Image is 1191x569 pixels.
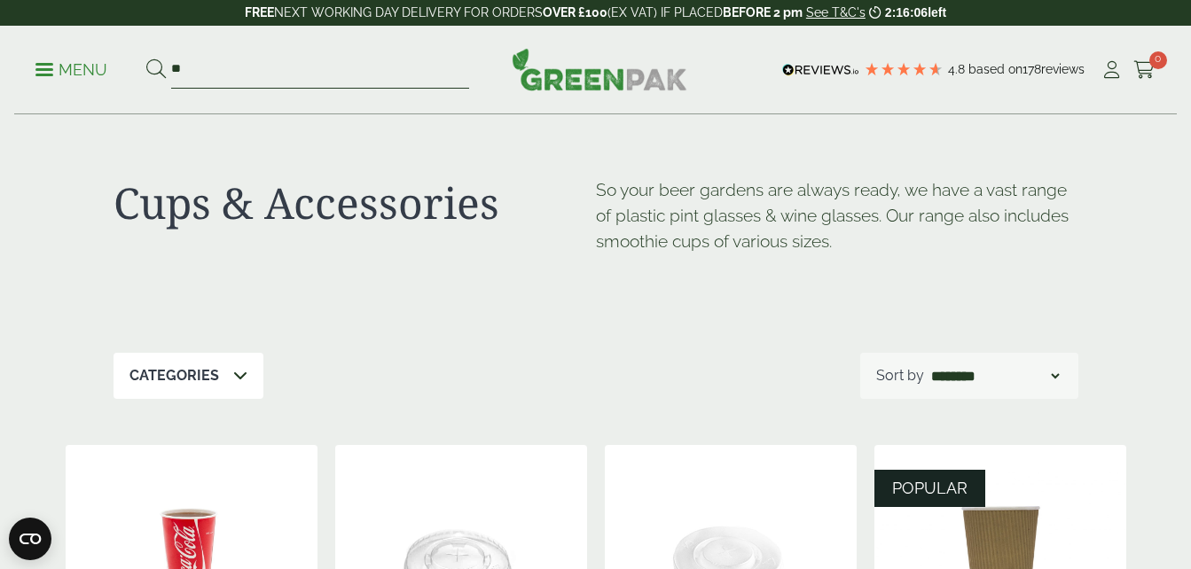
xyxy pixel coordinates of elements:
[782,64,859,76] img: REVIEWS.io
[35,59,107,81] p: Menu
[35,59,107,77] a: Menu
[806,5,866,19] a: See T&C's
[876,365,924,386] p: Sort by
[1149,51,1167,69] span: 0
[543,5,607,19] strong: OVER £100
[1041,62,1085,76] span: reviews
[864,61,944,77] div: 4.78 Stars
[948,62,968,76] span: 4.8
[723,5,803,19] strong: BEFORE 2 pm
[928,5,946,19] span: left
[9,518,51,560] button: Open CMP widget
[129,365,219,386] p: Categories
[885,5,928,19] span: 2:16:06
[596,177,1078,253] p: So your beer gardens are always ready, we have a vast range of plastic pint glasses & wine glasse...
[1023,62,1041,76] span: 178
[245,5,274,19] strong: FREE
[1133,57,1156,83] a: 0
[892,479,968,497] span: POPULAR
[1101,61,1123,79] i: My Account
[114,177,596,229] h1: Cups & Accessories
[1133,61,1156,79] i: Cart
[928,365,1062,386] select: Shop order
[968,62,1023,76] span: Based on
[512,48,687,90] img: GreenPak Supplies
